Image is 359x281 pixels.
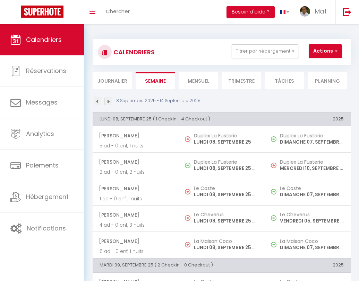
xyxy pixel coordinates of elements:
[194,217,258,225] p: LUNDI 08, SEPTEMBRE 25 - 10:00
[112,44,155,60] h3: CALENDRIERS
[100,248,172,255] p: 6 ad - 0 enf, 1 nuits
[232,44,298,58] button: Filtrer par hébergement
[280,191,344,198] p: DIMANCHE 07, SEPTEMBRE 25 - 19:00
[280,133,344,138] h5: Duplex La Fusterie
[271,215,276,221] img: NO IMAGE
[93,259,265,272] th: MARDI 09, SEPTEMBRE 25 ( 2 Checkin - 0 Checkout )
[280,217,344,225] p: VENDREDI 05, SEPTEMBRE 25 - 17:00
[194,159,258,165] h5: Duplex La Fusterie
[271,242,276,247] img: NO IMAGE
[280,212,344,217] h5: Le Cheverus
[185,215,190,221] img: NO IMAGE
[194,138,258,146] p: LUNDI 08, SEPTEMBRE 25
[300,6,310,17] img: ...
[179,72,218,89] li: Mensuel
[185,189,190,194] img: NO IMAGE
[100,195,172,202] p: 1 ad - 0 enf, 1 nuits
[99,235,172,248] span: [PERSON_NAME]
[343,8,351,16] img: logout
[99,129,172,142] span: [PERSON_NAME]
[116,98,200,104] p: 8 Septembre 2025 - 14 Septembre 2025
[26,98,58,107] span: Messages
[26,161,59,170] span: Paiements
[26,66,66,75] span: Réservations
[280,185,344,191] h5: Le Coste
[194,238,258,244] h5: La Maison Coco
[315,7,327,16] span: Mat
[194,185,258,191] h5: Le Coste
[309,44,342,58] button: Actions
[280,238,344,244] h5: La Maison Coco
[185,242,190,247] img: NO IMAGE
[99,155,172,169] span: [PERSON_NAME]
[93,72,132,89] li: Journalier
[136,72,175,89] li: Semaine
[222,72,261,89] li: Trimestre
[100,169,172,176] p: 2 ad - 0 enf, 2 nuits
[280,165,344,172] p: MERCREDI 10, SEPTEMBRE 25 - 09:00
[106,8,130,15] span: Chercher
[27,224,66,233] span: Notifications
[194,191,258,198] p: LUNDI 08, SEPTEMBRE 25 - 10:00
[265,112,351,126] th: 2025
[265,259,351,272] th: 2025
[226,6,275,18] button: Besoin d'aide ?
[271,189,276,194] img: NO IMAGE
[271,163,276,168] img: NO IMAGE
[99,182,172,195] span: [PERSON_NAME]
[21,6,63,18] img: Super Booking
[271,136,276,142] img: NO IMAGE
[280,159,344,165] h5: Duplex La Fusterie
[194,212,258,217] h5: Le Cheverus
[26,192,69,201] span: Hébergement
[6,3,26,24] button: Ouvrir le widget de chat LiveChat
[100,142,172,149] p: 5 ad - 0 enf, 1 nuits
[280,244,344,251] p: DIMANCHE 07, SEPTEMBRE 25 - 17:00
[26,35,62,44] span: Calendriers
[194,133,258,138] h5: Duplex La Fusterie
[308,72,347,89] li: Planning
[100,221,172,229] p: 4 ad - 0 enf, 3 nuits
[280,138,344,146] p: DIMANCHE 07, SEPTEMBRE 25
[185,136,190,142] img: NO IMAGE
[194,165,258,172] p: LUNDI 08, SEPTEMBRE 25 - 17:00
[265,72,304,89] li: Tâches
[26,129,54,138] span: Analytics
[99,208,172,221] span: [PERSON_NAME]
[194,244,258,251] p: LUNDI 08, SEPTEMBRE 25 - 10:00
[93,112,265,126] th: LUNDI 08, SEPTEMBRE 25 ( 1 Checkin - 4 Checkout )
